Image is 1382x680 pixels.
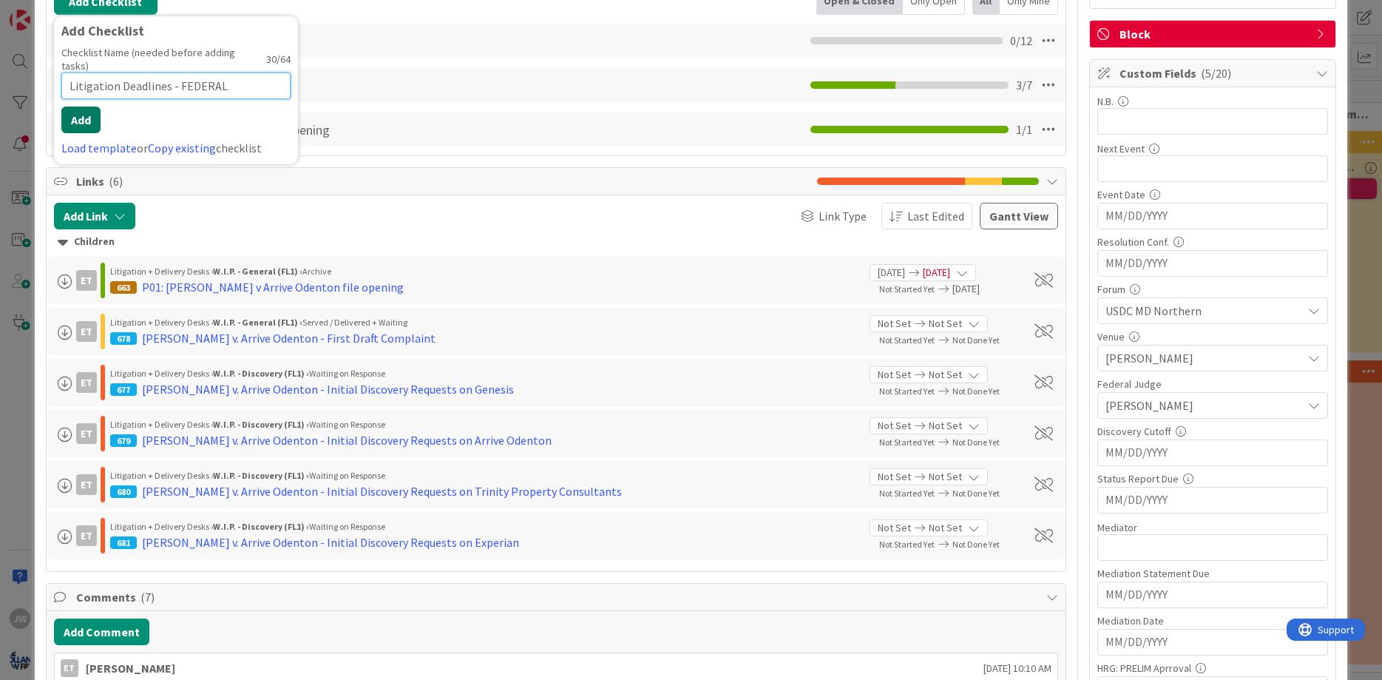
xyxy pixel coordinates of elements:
[61,107,101,133] button: Add
[76,423,97,444] div: ET
[54,619,149,645] button: Add Comment
[110,521,213,532] span: Litigation + Delivery Desks ›
[266,53,291,66] div: 30 / 64
[1097,95,1114,108] label: N.B.
[110,485,137,498] div: 680
[1097,237,1328,247] div: Resolution Conf.
[879,386,935,397] span: Not Started Yet
[110,419,213,430] span: Litigation + Delivery Desks ›
[148,141,216,155] a: Copy existing
[76,372,97,393] div: ET
[309,470,385,481] span: Waiting on Response
[1097,331,1328,342] div: Venue
[929,418,962,434] span: Not Set
[879,539,935,550] span: Not Started Yet
[952,437,1000,448] span: Not Done Yet
[1097,568,1328,579] div: Mediation Statement Due
[142,380,514,398] div: [PERSON_NAME] v. Arrive Odenton - Initial Discovery Requests on Genesis
[952,281,1017,297] span: [DATE]
[213,317,302,328] b: W.I.P. - General (FL1) ›
[61,659,78,677] div: ET
[1120,25,1309,43] span: Block
[1105,251,1320,276] input: MM/DD/YYYY
[1097,284,1328,294] div: Forum
[309,521,385,532] span: Waiting on Response
[983,661,1051,676] span: [DATE] 10:10 AM
[110,317,213,328] span: Litigation + Delivery Desks ›
[76,525,97,546] div: ET
[1010,32,1032,50] span: 0 / 12
[879,437,935,448] span: Not Started Yet
[878,520,911,536] span: Not Set
[878,316,911,331] span: Not Set
[1105,203,1320,229] input: MM/DD/YYYY
[76,321,97,342] div: ET
[61,24,291,38] div: Add Checklist
[1097,521,1137,534] label: Mediator
[54,203,135,229] button: Add Link
[952,334,1000,346] span: Not Done Yet
[1097,189,1328,200] div: Event Date
[86,659,175,677] div: [PERSON_NAME]
[110,383,137,396] div: 677
[929,367,962,383] span: Not Set
[929,520,962,536] span: Not Set
[1097,426,1328,437] div: Discovery Cutoff
[819,207,867,225] span: Link Type
[1097,663,1328,673] div: HRG: PRELIM Aprroval
[1105,395,1295,416] span: [PERSON_NAME]
[110,536,137,549] div: 681
[213,368,309,379] b: W.I.P. - Discovery (FL1) ›
[1016,121,1032,138] span: 1 / 1
[142,329,436,347] div: [PERSON_NAME] v. Arrive Odenton - First Draft Complaint
[309,419,385,430] span: Waiting on Response
[61,46,262,73] label: Checklist Name (needed before adding tasks)
[110,470,213,481] span: Litigation + Delivery Desks ›
[76,270,97,291] div: ET
[923,265,950,280] span: [DATE]
[1097,616,1328,626] div: Mediation Date
[302,266,331,277] span: Archive
[1016,76,1032,94] span: 3 / 7
[1120,64,1309,82] span: Custom Fields
[929,469,962,485] span: Not Set
[1105,440,1320,465] input: MM/DD/YYYY
[302,317,407,328] span: Served / Delivered + Waiting
[142,431,552,449] div: [PERSON_NAME] v. Arrive Odenton - Initial Discovery Requests on Arrive Odenton
[878,418,911,434] span: Not Set
[142,533,519,551] div: [PERSON_NAME] v. Arrive Odenton - Initial Discovery Requests on Experian
[76,588,1040,606] span: Comments
[952,539,1000,550] span: Not Done Yet
[1105,349,1302,367] span: [PERSON_NAME]
[213,266,302,277] b: W.I.P. - General (FL1) ›
[878,367,911,383] span: Not Set
[142,278,404,296] div: P01: [PERSON_NAME] v Arrive Odenton file opening
[31,2,67,20] span: Support
[878,265,905,280] span: [DATE]
[213,521,309,532] b: W.I.P. - Discovery (FL1) ›
[929,316,962,331] span: Not Set
[309,368,385,379] span: Waiting on Response
[881,203,972,229] button: Last Edited
[952,386,1000,397] span: Not Done Yet
[110,266,213,277] span: Litigation + Delivery Desks ›
[1097,142,1145,155] label: Next Event
[879,334,935,346] span: Not Started Yet
[61,139,291,157] div: or checklist
[110,368,213,379] span: Litigation + Delivery Desks ›
[110,281,137,294] div: 663
[58,234,1055,250] div: Children
[110,332,137,345] div: 678
[980,203,1058,229] button: Gantt View
[878,469,911,485] span: Not Set
[907,207,964,225] span: Last Edited
[76,172,810,190] span: Links
[952,488,1000,499] span: Not Done Yet
[1097,474,1328,484] div: Status Report Due
[109,174,123,189] span: ( 6 )
[879,488,935,499] span: Not Started Yet
[1105,302,1302,320] span: USDC MD Northern
[1105,488,1320,513] input: MM/DD/YYYY
[76,474,97,495] div: ET
[213,470,309,481] b: W.I.P. - Discovery (FL1) ›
